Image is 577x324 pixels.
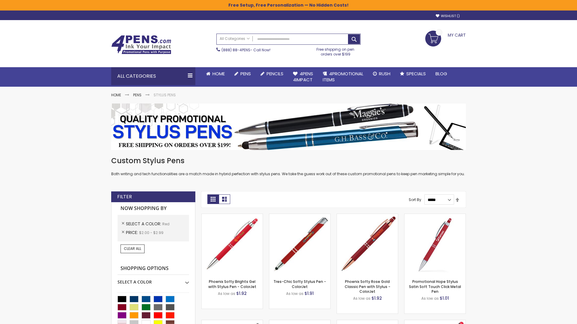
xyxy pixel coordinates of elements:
[217,34,253,44] a: All Categories
[139,230,163,235] span: $2.00 - $2.99
[304,290,314,296] span: $1.91
[368,67,395,80] a: Rush
[310,45,361,57] div: Free shipping on pen orders over $199
[337,214,398,219] a: Phoenix Softy Rose Gold Classic Pen with Stylus - ColorJet-Red
[379,70,390,77] span: Rush
[117,193,132,200] strong: Filter
[126,221,162,227] span: Select A Color
[323,70,363,83] span: 4PROMOTIONAL ITEMS
[118,262,189,275] strong: Shopping Options
[111,156,466,166] h1: Custom Stylus Pens
[202,214,263,219] a: Phoenix Softy Brights Gel with Stylus Pen - ColorJet-Red
[220,36,250,41] span: All Categories
[208,279,256,289] a: Phoenix Softy Brights Gel with Stylus Pen - ColorJet
[436,14,460,18] a: Wishlist
[406,70,426,77] span: Specials
[212,70,225,77] span: Home
[207,194,219,204] strong: Grid
[221,47,250,52] a: (888) 88-4PENS
[202,214,263,275] img: Phoenix Softy Brights Gel with Stylus Pen - ColorJet-Red
[395,67,431,80] a: Specials
[118,275,189,285] div: Select A Color
[293,70,313,83] span: 4Pens 4impact
[435,70,447,77] span: Blog
[409,197,421,202] label: Sort By
[318,67,368,87] a: 4PROMOTIONALITEMS
[111,35,171,54] img: 4Pens Custom Pens and Promotional Products
[256,67,288,80] a: Pencils
[111,92,121,97] a: Home
[353,296,371,301] span: As low as
[240,70,251,77] span: Pens
[371,295,382,301] span: $1.92
[269,214,330,219] a: Tres-Chic Softy Stylus Pen - ColorJet-Red
[345,279,390,294] a: Phoenix Softy Rose Gold Classic Pen with Stylus - ColorJet
[405,214,466,219] a: Promotional Hope Stylus Satin Soft Touch Click Metal Pen-Red
[286,291,304,296] span: As low as
[111,103,466,150] img: Stylus Pens
[273,279,326,289] a: Tres-Chic Softy Stylus Pen - ColorJet
[126,229,139,235] span: Price
[121,244,145,253] a: Clear All
[288,67,318,87] a: 4Pens4impact
[221,47,270,52] span: - Call Now!
[218,291,235,296] span: As low as
[133,92,142,97] a: Pens
[118,202,189,215] strong: Now Shopping by
[124,246,141,251] span: Clear All
[337,214,398,275] img: Phoenix Softy Rose Gold Classic Pen with Stylus - ColorJet-Red
[405,214,466,275] img: Promotional Hope Stylus Satin Soft Touch Click Metal Pen-Red
[440,295,449,301] span: $1.01
[230,67,256,80] a: Pens
[236,290,247,296] span: $1.92
[111,156,466,177] div: Both writing and tech functionalities are a match made in hybrid perfection with stylus pens. We ...
[201,67,230,80] a: Home
[409,279,461,294] a: Promotional Hope Stylus Satin Soft Touch Click Metal Pen
[421,296,439,301] span: As low as
[269,214,330,275] img: Tres-Chic Softy Stylus Pen - ColorJet-Red
[162,221,169,226] span: Red
[111,67,195,85] div: All Categories
[154,92,176,97] strong: Stylus Pens
[431,67,452,80] a: Blog
[267,70,283,77] span: Pencils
